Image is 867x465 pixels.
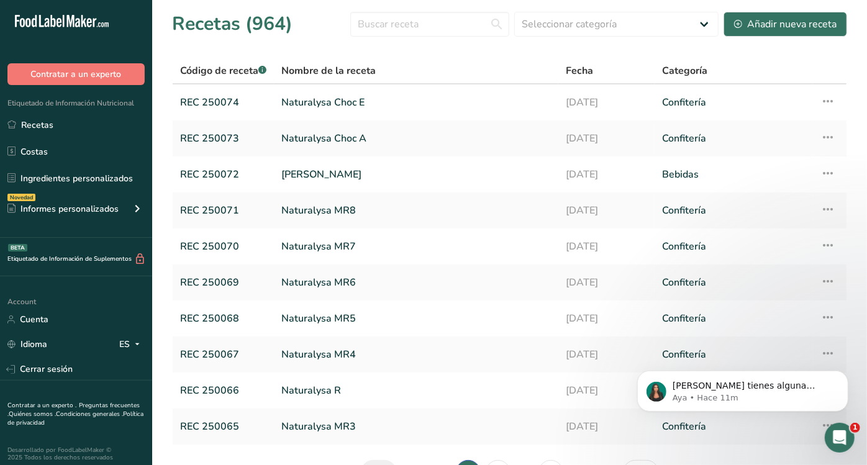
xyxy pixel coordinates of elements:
div: Informes personalizados [7,202,119,215]
a: Preguntas frecuentes . [7,401,140,418]
a: Naturalysa MR4 [281,341,551,368]
a: [DATE] [566,233,647,260]
a: REC 250066 [180,377,266,404]
a: Naturalysa Choc E [281,89,551,115]
iframe: Intercom notifications mensaje [619,345,867,431]
a: Naturalysa R [281,377,551,404]
a: REC 250067 [180,341,266,368]
a: [DATE] [566,377,647,404]
a: Confitería [662,197,806,223]
a: Naturalysa MR7 [281,233,551,260]
div: BETA [8,244,27,251]
a: Naturalysa MR5 [281,305,551,332]
a: [DATE] [566,161,647,187]
a: [PERSON_NAME] [281,161,551,187]
a: [DATE] [566,413,647,440]
span: Fecha [566,63,593,78]
a: Idioma [7,333,47,355]
a: [DATE] [566,89,647,115]
div: Añadir nueva receta [734,17,837,32]
a: Bebidas [662,161,806,187]
div: ES [119,337,145,352]
a: Confitería [662,305,806,332]
a: [DATE] [566,305,647,332]
a: REC 250072 [180,161,266,187]
span: 1 [850,423,860,433]
a: [DATE] [566,125,647,151]
a: Naturalysa Choc A [281,125,551,151]
a: [DATE] [566,341,647,368]
button: Añadir nueva receta [724,12,847,37]
a: REC 250069 [180,269,266,296]
a: Confitería [662,269,806,296]
input: Buscar receta [350,12,509,37]
a: REC 250068 [180,305,266,332]
a: Confitería [662,233,806,260]
div: Novedad [7,194,35,201]
a: Naturalysa MR8 [281,197,551,223]
a: REC 250071 [180,197,266,223]
span: Nombre de la receta [281,63,376,78]
a: Política de privacidad [7,410,143,427]
a: Confitería [662,341,806,368]
span: Código de receta [180,64,266,78]
a: REC 250074 [180,89,266,115]
a: REC 250070 [180,233,266,260]
button: Contratar a un experto [7,63,145,85]
a: Contratar a un experto . [7,401,76,410]
a: REC 250065 [180,413,266,440]
a: Confitería [662,89,806,115]
div: Desarrollado por FoodLabelMaker © 2025 Todos los derechos reservados [7,446,145,461]
a: Confitería [662,125,806,151]
a: Naturalysa MR6 [281,269,551,296]
a: Naturalysa MR3 [281,413,551,440]
iframe: Intercom live chat [825,423,855,453]
a: [DATE] [566,269,647,296]
span: Categoría [662,63,707,78]
a: Condiciones generales . [56,410,123,418]
a: Quiénes somos . [9,410,56,418]
a: [DATE] [566,197,647,223]
h1: Recetas (964) [172,10,293,38]
a: REC 250073 [180,125,266,151]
